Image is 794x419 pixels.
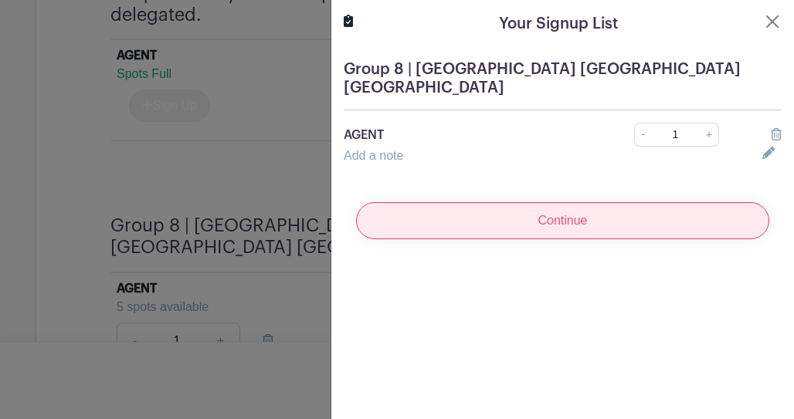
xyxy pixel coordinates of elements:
[356,202,769,239] input: Continue
[763,12,782,31] button: Close
[344,126,592,144] p: AGENT
[634,123,651,147] a: -
[499,12,618,35] h5: Your Signup List
[700,123,719,147] a: +
[344,149,403,162] a: Add a note
[344,60,782,97] h5: Group 8 | [GEOGRAPHIC_DATA] [GEOGRAPHIC_DATA] [GEOGRAPHIC_DATA]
